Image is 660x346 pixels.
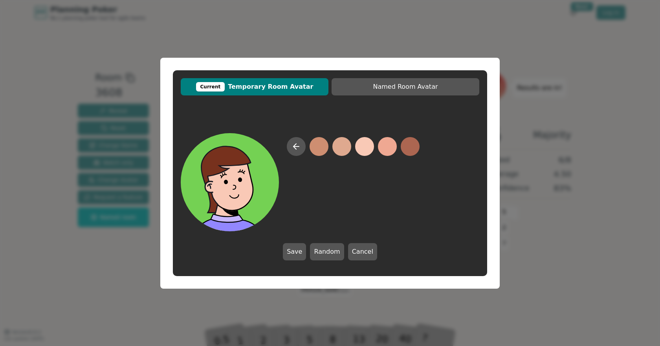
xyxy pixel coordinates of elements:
button: Named Room Avatar [332,78,479,95]
span: Temporary Room Avatar [185,82,324,92]
button: Cancel [348,243,377,260]
button: Random [310,243,344,260]
span: Named Room Avatar [335,82,475,92]
button: CurrentTemporary Room Avatar [181,78,328,95]
button: Save [283,243,306,260]
div: Current [196,82,225,92]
